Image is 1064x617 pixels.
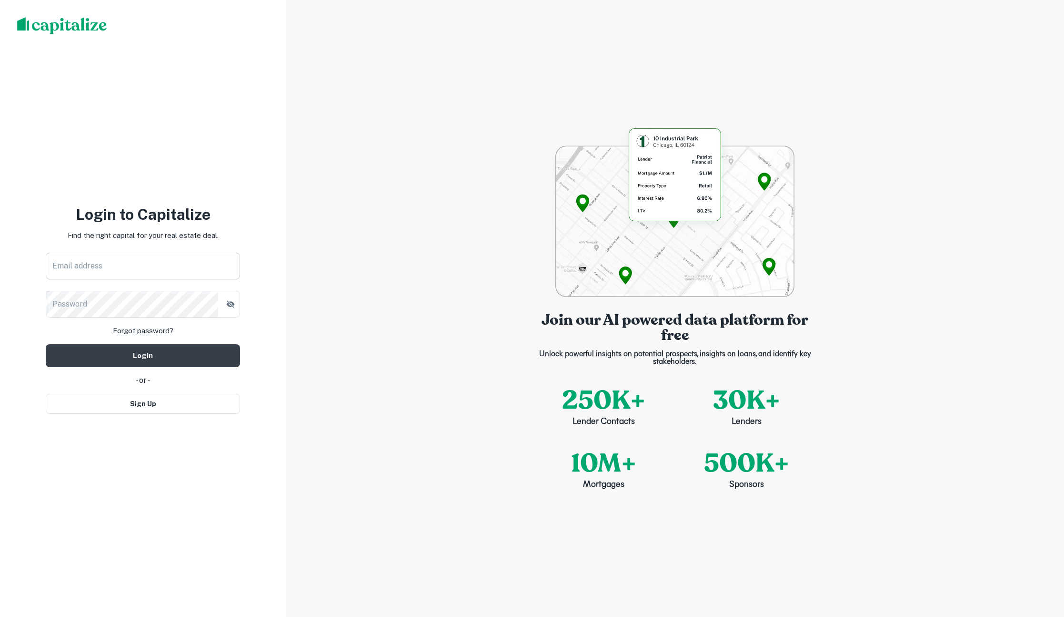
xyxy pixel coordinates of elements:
[583,479,624,492] p: Mortgages
[1016,541,1064,586] iframe: Chat Widget
[68,230,219,241] p: Find the right capital for your real estate deal.
[17,17,107,34] img: capitalize-logo.png
[713,381,780,420] p: 30K+
[46,394,240,414] button: Sign Up
[46,375,240,386] div: - or -
[46,344,240,367] button: Login
[704,444,789,483] p: 500K+
[532,350,818,366] p: Unlock powerful insights on potential prospects, insights on loans, and identify key stakeholders.
[571,444,636,483] p: 10M+
[562,381,645,420] p: 250K+
[46,203,240,226] h3: Login to Capitalize
[732,416,762,429] p: Lenders
[572,416,635,429] p: Lender Contacts
[555,125,794,297] img: login-bg
[729,479,764,492] p: Sponsors
[113,325,173,337] a: Forgot password?
[532,312,818,343] p: Join our AI powered data platform for free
